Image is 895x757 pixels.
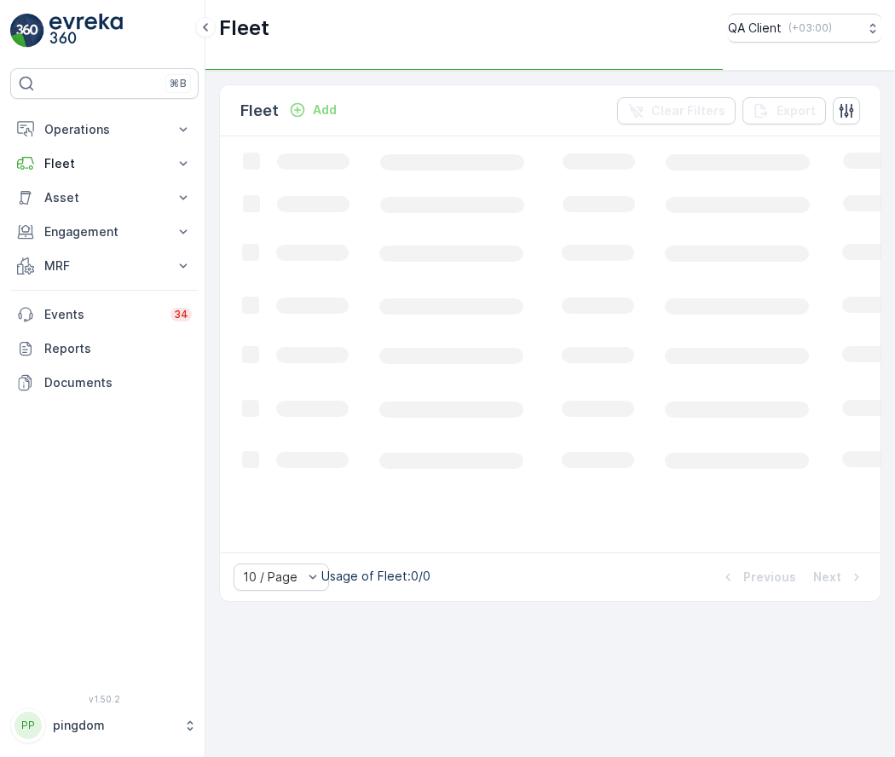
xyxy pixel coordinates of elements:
[10,113,199,147] button: Operations
[313,101,337,118] p: Add
[44,306,160,323] p: Events
[617,97,736,124] button: Clear Filters
[813,569,841,586] p: Next
[44,189,165,206] p: Asset
[10,708,199,743] button: PPpingdom
[10,332,199,366] a: Reports
[44,155,165,172] p: Fleet
[728,14,881,43] button: QA Client(+03:00)
[777,102,816,119] p: Export
[10,215,199,249] button: Engagement
[44,340,192,357] p: Reports
[44,257,165,274] p: MRF
[10,147,199,181] button: Fleet
[49,14,123,48] img: logo_light-DOdMpM7g.png
[14,712,42,739] div: PP
[44,374,192,391] p: Documents
[10,694,199,704] span: v 1.50.2
[743,569,796,586] p: Previous
[321,568,430,585] p: Usage of Fleet : 0/0
[10,181,199,215] button: Asset
[10,366,199,400] a: Documents
[44,121,165,138] p: Operations
[282,100,344,120] button: Add
[44,223,165,240] p: Engagement
[718,567,798,587] button: Previous
[742,97,826,124] button: Export
[219,14,269,42] p: Fleet
[10,298,199,332] a: Events34
[174,308,188,321] p: 34
[811,567,867,587] button: Next
[788,21,832,35] p: ( +03:00 )
[10,14,44,48] img: logo
[10,249,199,283] button: MRF
[53,717,175,734] p: pingdom
[240,99,279,123] p: Fleet
[728,20,782,37] p: QA Client
[170,77,187,90] p: ⌘B
[651,102,725,119] p: Clear Filters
